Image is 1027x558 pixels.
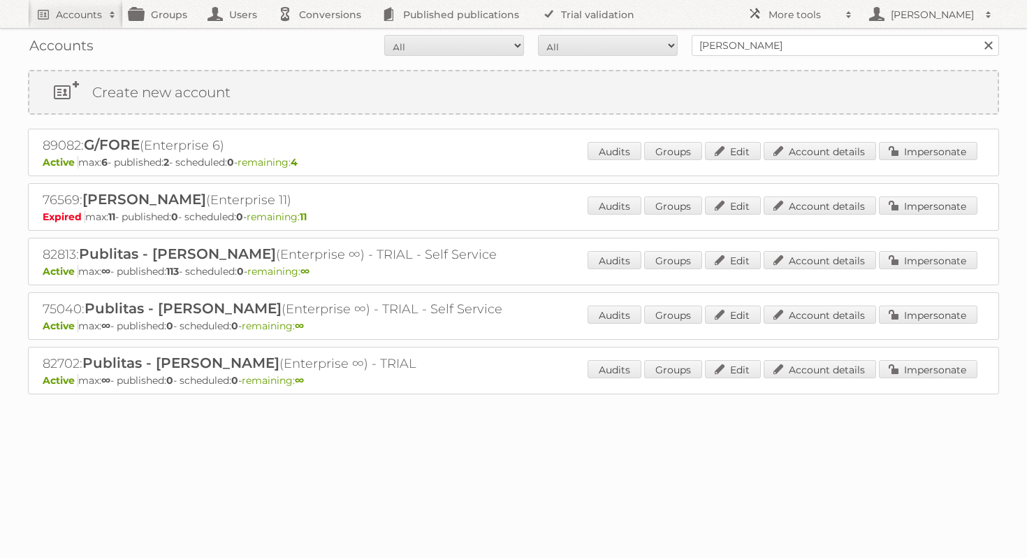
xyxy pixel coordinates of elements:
[588,196,641,215] a: Audits
[295,374,304,387] strong: ∞
[43,265,78,278] span: Active
[705,360,761,378] a: Edit
[101,374,110,387] strong: ∞
[43,355,532,373] h2: 82702: (Enterprise ∞) - TRIAL
[644,196,702,215] a: Groups
[764,306,876,324] a: Account details
[237,265,244,278] strong: 0
[84,136,140,153] span: G/FORE
[43,210,984,223] p: max: - published: - scheduled: -
[163,156,169,169] strong: 2
[43,265,984,278] p: max: - published: - scheduled: -
[43,191,532,209] h2: 76569: (Enterprise 11)
[43,136,532,155] h2: 89082: (Enterprise 6)
[43,320,78,332] span: Active
[644,360,702,378] a: Groups
[43,320,984,332] p: max: - published: - scheduled: -
[764,196,876,215] a: Account details
[231,374,238,387] strong: 0
[764,251,876,269] a: Account details
[82,355,279,371] span: Publitas - [PERSON_NAME]
[764,142,876,160] a: Account details
[43,210,85,223] span: Expired
[300,265,309,278] strong: ∞
[166,320,173,332] strong: 0
[43,156,984,169] p: max: - published: - scheduled: -
[705,251,761,269] a: Edit
[887,8,978,22] h2: [PERSON_NAME]
[101,320,110,332] strong: ∞
[227,156,234,169] strong: 0
[43,245,532,264] h2: 82813: (Enterprise ∞) - TRIAL - Self Service
[300,210,307,223] strong: 11
[238,156,298,169] span: remaining:
[43,374,78,387] span: Active
[231,320,238,332] strong: 0
[236,210,243,223] strong: 0
[879,360,977,378] a: Impersonate
[644,142,702,160] a: Groups
[588,251,641,269] a: Audits
[242,374,304,387] span: remaining:
[43,156,78,169] span: Active
[588,306,641,324] a: Audits
[764,360,876,378] a: Account details
[108,210,115,223] strong: 11
[82,191,206,208] span: [PERSON_NAME]
[29,71,998,113] a: Create new account
[588,360,641,378] a: Audits
[242,320,304,332] span: remaining:
[705,142,761,160] a: Edit
[101,265,110,278] strong: ∞
[43,374,984,387] p: max: - published: - scheduled: -
[166,265,179,278] strong: 113
[166,374,173,387] strong: 0
[644,306,702,324] a: Groups
[644,251,702,269] a: Groups
[705,306,761,324] a: Edit
[85,300,282,317] span: Publitas - [PERSON_NAME]
[879,142,977,160] a: Impersonate
[295,320,304,332] strong: ∞
[291,156,298,169] strong: 4
[588,142,641,160] a: Audits
[171,210,178,223] strong: 0
[79,245,276,262] span: Publitas - [PERSON_NAME]
[879,251,977,269] a: Impersonate
[247,210,307,223] span: remaining:
[879,196,977,215] a: Impersonate
[879,306,977,324] a: Impersonate
[705,196,761,215] a: Edit
[101,156,108,169] strong: 6
[56,8,102,22] h2: Accounts
[247,265,309,278] span: remaining:
[43,300,532,318] h2: 75040: (Enterprise ∞) - TRIAL - Self Service
[769,8,838,22] h2: More tools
